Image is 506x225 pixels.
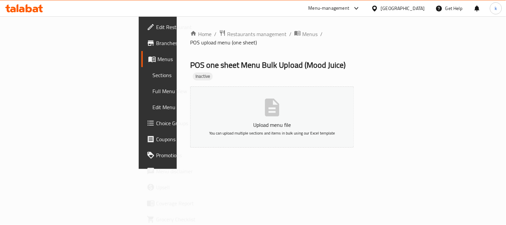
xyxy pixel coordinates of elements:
nav: breadcrumb [190,30,354,46]
span: k [495,5,497,12]
span: Menus [157,55,218,63]
a: Menu disclaimer [141,163,223,179]
span: POS one sheet Menu Bulk Upload ( Mood Juice ) [190,57,346,72]
span: Full Menu View [152,87,218,95]
a: Full Menu View [147,83,223,99]
span: POS upload menu (one sheet) [190,38,257,46]
span: You can upload multiple sections and items in bulk using our Excel template [209,129,335,137]
a: Menus [294,30,318,38]
span: Menus [302,30,318,38]
span: Restaurants management [227,30,287,38]
span: Promotions [156,151,218,159]
p: Upload menu file [200,121,344,129]
a: Promotions [141,147,223,163]
span: Upsell [156,183,218,191]
span: Edit Menu [152,103,218,111]
button: Upload menu fileYou can upload multiple sections and items in bulk using our Excel template [190,86,354,148]
a: Coupons [141,131,223,147]
a: Restaurants management [219,30,287,38]
a: Edit Restaurant [141,19,223,35]
div: Menu-management [309,4,350,12]
span: Branches [156,39,218,47]
a: Choice Groups [141,115,223,131]
span: Grocery Checklist [156,215,218,223]
div: [GEOGRAPHIC_DATA] [381,5,425,12]
span: Menu disclaimer [156,167,218,175]
a: Menus [141,51,223,67]
span: Coverage Report [156,199,218,207]
span: Sections [152,71,218,79]
span: Edit Restaurant [156,23,218,31]
a: Upsell [141,179,223,195]
li: / [320,30,323,38]
li: / [289,30,292,38]
a: Edit Menu [147,99,223,115]
span: Coupons [156,135,218,143]
a: Branches [141,35,223,51]
a: Coverage Report [141,195,223,211]
span: Choice Groups [156,119,218,127]
a: Sections [147,67,223,83]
